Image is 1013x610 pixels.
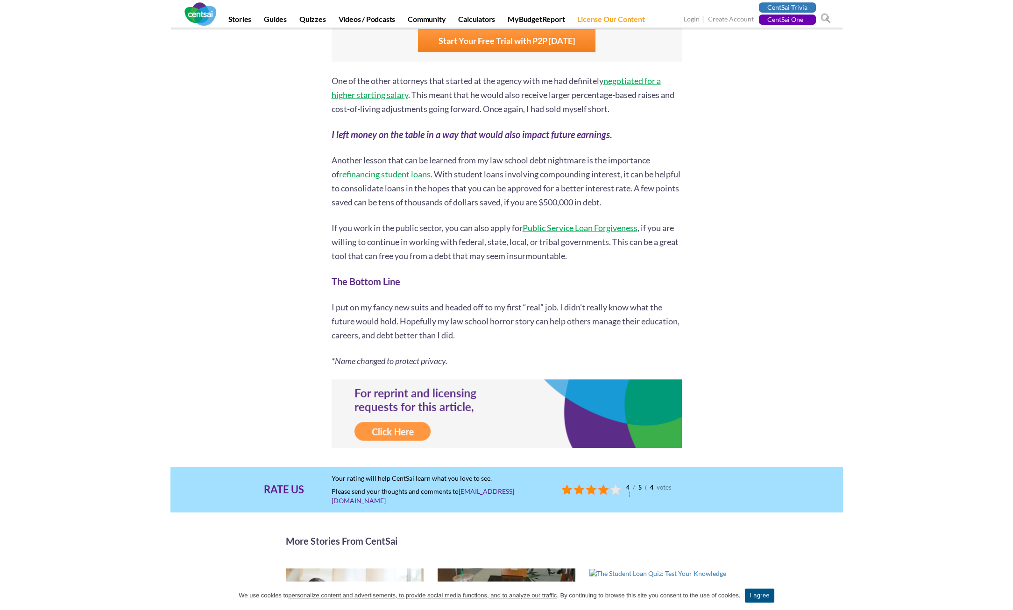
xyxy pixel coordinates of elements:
[418,29,595,52] a: Start Your Free Trial with P2P [DATE]
[626,490,633,498] span: )
[332,300,682,342] p: I put on my fancy new suits and headed off to my first “real” job. I didn’t really know what the ...
[626,484,630,491] strong: 4
[402,14,451,28] a: Community
[294,14,332,28] a: Quizzes
[184,2,216,26] img: CentSai
[589,569,726,577] a: The Student Loan Quiz: Test Your Knowledge
[332,379,682,448] img: Cnt-Lic-Banner-Desktop.png
[589,569,726,578] img: The Student Loan Quiz: Test Your Knowledge
[759,2,816,13] a: CentSai Trivia
[332,221,682,263] p: If you work in the public sector, you can also apply for , if you are willing to continue in work...
[332,356,447,366] em: *Name changed to protect privacy.
[264,482,304,497] label: RATE US
[745,589,774,603] a: I agree
[650,484,653,491] strong: 4
[332,153,682,209] p: Another lesson that can be learned from my law school debt nightmare is the importance of . With ...
[332,484,562,508] span: Please send your thoughts and comments to
[502,14,570,28] a: MyBudgetReport
[286,534,727,548] h2: More Stories From CentSai
[572,14,650,28] a: License Our Content
[332,471,562,484] span: Your rating will help CentSai learn what you love to see.
[684,15,700,25] a: Login
[638,484,642,491] strong: 5
[643,484,649,491] span: (
[332,76,661,100] a: negotiated for a higher starting salary
[288,592,557,599] u: personalize content and advertisements, to provide social media functions, and to analyze our tra...
[258,14,292,28] a: Guides
[332,276,400,287] strong: The Bottom Line
[239,591,740,600] span: We use cookies to . By continuing to browse this site you consent to the use of cookies.
[759,14,816,25] a: CentSai One
[332,487,514,505] a: [EMAIL_ADDRESS][DOMAIN_NAME]
[333,14,401,28] a: Videos / Podcasts
[223,14,257,28] a: Stories
[339,169,431,179] a: refinancing student loans
[332,74,682,116] p: One of the other attorneys that started at the agency with me had definitely . This meant that he...
[701,14,707,25] span: |
[332,129,612,140] strong: I left money on the table in a way that would also impact future earnings.
[708,15,754,25] a: Create Account
[654,484,674,491] span: votes
[453,14,501,28] a: Calculators
[523,223,638,233] a: Public Service Loan Forgiveness
[997,591,1006,600] a: I agree
[630,484,638,491] span: /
